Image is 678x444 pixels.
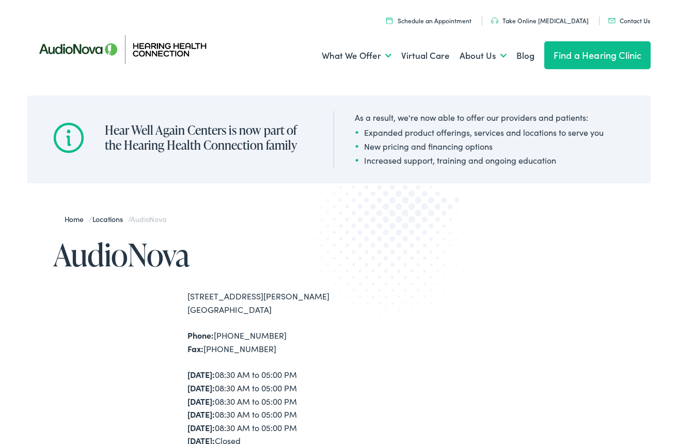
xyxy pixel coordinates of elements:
[355,140,604,152] li: New pricing and financing options
[491,18,498,24] img: utility icon
[187,369,215,380] strong: [DATE]:
[401,37,450,75] a: Virtual Care
[187,395,215,407] strong: [DATE]:
[355,111,604,123] div: As a result, we're now able to offer our providers and patients:
[65,214,89,224] a: Home
[516,37,534,75] a: Blog
[460,37,507,75] a: About Us
[187,329,214,341] strong: Phone:
[187,329,339,355] div: [PHONE_NUMBER] [PHONE_NUMBER]
[65,214,166,224] span: / /
[355,126,604,138] li: Expanded product offerings, services and locations to serve you
[187,408,215,420] strong: [DATE]:
[53,237,339,272] h1: AudioNova
[322,37,391,75] a: What We Offer
[131,214,166,224] span: AudioNova
[92,214,128,224] a: Locations
[187,422,215,433] strong: [DATE]:
[187,382,215,393] strong: [DATE]:
[608,16,650,25] a: Contact Us
[187,290,339,316] div: [STREET_ADDRESS][PERSON_NAME] [GEOGRAPHIC_DATA]
[105,123,313,153] h2: Hear Well Again Centers is now part of the Hearing Health Connection family
[544,41,651,69] a: Find a Hearing Clinic
[386,16,471,25] a: Schedule an Appointment
[608,18,616,23] img: utility icon
[491,16,589,25] a: Take Online [MEDICAL_DATA]
[386,17,392,24] img: utility icon
[187,343,203,354] strong: Fax:
[355,154,604,166] li: Increased support, training and ongoing education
